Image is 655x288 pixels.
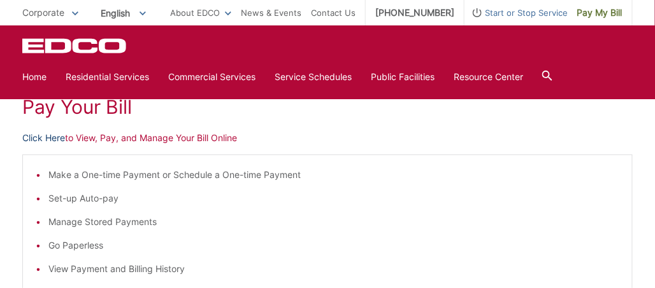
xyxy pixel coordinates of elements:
[48,215,619,229] li: Manage Stored Payments
[22,95,633,118] h1: Pay Your Bill
[22,38,128,53] a: EDCD logo. Return to the homepage.
[371,70,435,84] a: Public Facilities
[168,70,256,84] a: Commercial Services
[91,3,155,24] span: English
[170,6,231,20] a: About EDCO
[22,70,47,84] a: Home
[241,6,301,20] a: News & Events
[48,191,619,205] li: Set-up Auto-pay
[577,6,623,20] span: Pay My Bill
[22,131,633,145] p: to View, Pay, and Manage Your Bill Online
[48,168,619,182] li: Make a One-time Payment or Schedule a One-time Payment
[48,262,619,276] li: View Payment and Billing History
[275,70,352,84] a: Service Schedules
[48,238,619,252] li: Go Paperless
[66,70,149,84] a: Residential Services
[22,131,65,145] a: Click Here
[311,6,356,20] a: Contact Us
[454,70,523,84] a: Resource Center
[22,7,64,18] span: Corporate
